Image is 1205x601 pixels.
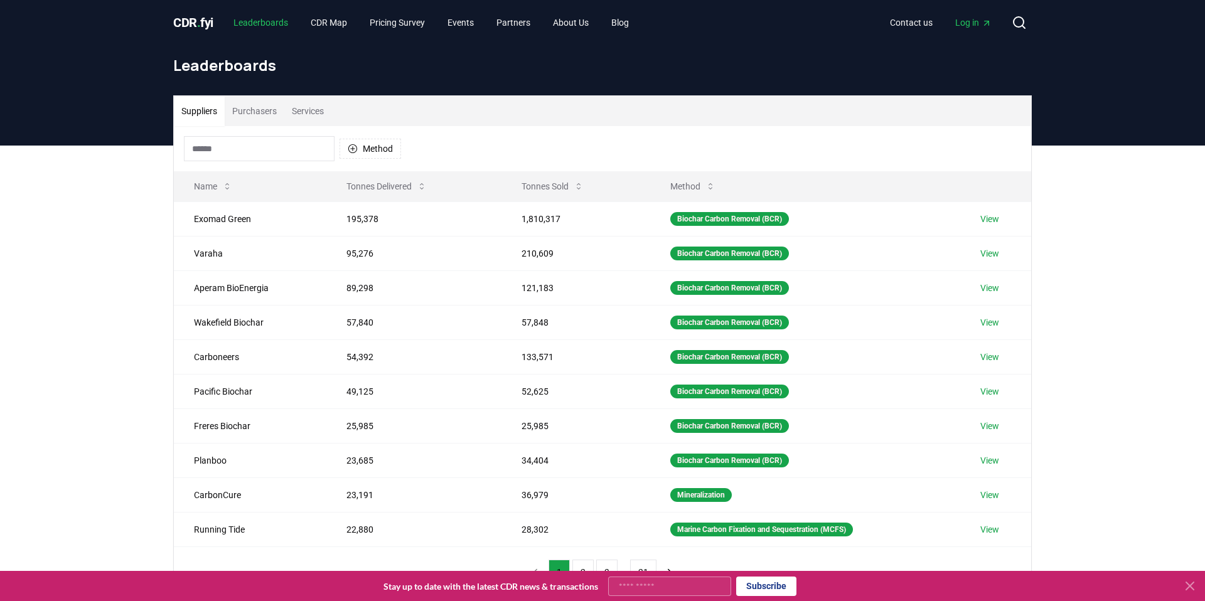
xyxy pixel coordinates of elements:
button: Method [660,174,726,199]
td: 210,609 [501,236,650,270]
a: Blog [601,11,639,34]
a: View [980,420,999,432]
td: 1,810,317 [501,201,650,236]
a: View [980,351,999,363]
span: . [197,15,201,30]
td: 25,985 [501,408,650,443]
td: 36,979 [501,477,650,512]
div: Biochar Carbon Removal (BCR) [670,419,789,433]
a: View [980,385,999,398]
div: Biochar Carbon Removal (BCR) [670,247,789,260]
td: 22,880 [326,512,501,546]
button: 2 [572,560,594,585]
td: 34,404 [501,443,650,477]
div: Biochar Carbon Removal (BCR) [670,350,789,364]
td: 23,191 [326,477,501,512]
td: 121,183 [501,270,650,305]
td: CarbonCure [174,477,326,512]
div: Biochar Carbon Removal (BCR) [670,316,789,329]
a: CDR Map [301,11,357,34]
div: Biochar Carbon Removal (BCR) [670,385,789,398]
td: 95,276 [326,236,501,270]
div: Biochar Carbon Removal (BCR) [670,454,789,467]
button: 21 [630,560,656,585]
td: Aperam BioEnergia [174,270,326,305]
a: View [980,489,999,501]
a: View [980,282,999,294]
nav: Main [223,11,639,34]
td: 133,571 [501,339,650,374]
a: Events [437,11,484,34]
td: Wakefield Biochar [174,305,326,339]
button: Method [340,139,401,159]
button: Name [184,174,242,199]
nav: Main [880,11,1002,34]
div: Mineralization [670,488,732,502]
div: Marine Carbon Fixation and Sequestration (MCFS) [670,523,853,536]
a: Partners [486,11,540,34]
td: Varaha [174,236,326,270]
td: 57,840 [326,305,501,339]
li: ... [620,565,628,580]
h1: Leaderboards [173,55,1032,75]
td: 49,125 [326,374,501,408]
td: Running Tide [174,512,326,546]
td: 28,302 [501,512,650,546]
div: Biochar Carbon Removal (BCR) [670,281,789,295]
td: 25,985 [326,408,501,443]
button: Tonnes Sold [511,174,594,199]
a: About Us [543,11,599,34]
a: View [980,523,999,536]
a: Contact us [880,11,943,34]
a: Log in [945,11,1002,34]
td: Freres Biochar [174,408,326,443]
td: Planboo [174,443,326,477]
td: Exomad Green [174,201,326,236]
button: Services [284,96,331,126]
a: Pricing Survey [360,11,435,34]
button: Suppliers [174,96,225,126]
td: Carboneers [174,339,326,374]
button: Purchasers [225,96,284,126]
td: 89,298 [326,270,501,305]
td: 54,392 [326,339,501,374]
td: 52,625 [501,374,650,408]
button: next page [659,560,680,585]
td: Pacific Biochar [174,374,326,408]
button: 3 [596,560,618,585]
button: Tonnes Delivered [336,174,437,199]
a: View [980,316,999,329]
a: CDR.fyi [173,14,213,31]
a: View [980,213,999,225]
div: Biochar Carbon Removal (BCR) [670,212,789,226]
span: Log in [955,16,992,29]
a: View [980,454,999,467]
a: Leaderboards [223,11,298,34]
td: 195,378 [326,201,501,236]
a: View [980,247,999,260]
td: 23,685 [326,443,501,477]
td: 57,848 [501,305,650,339]
span: CDR fyi [173,15,213,30]
button: 1 [549,560,570,585]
